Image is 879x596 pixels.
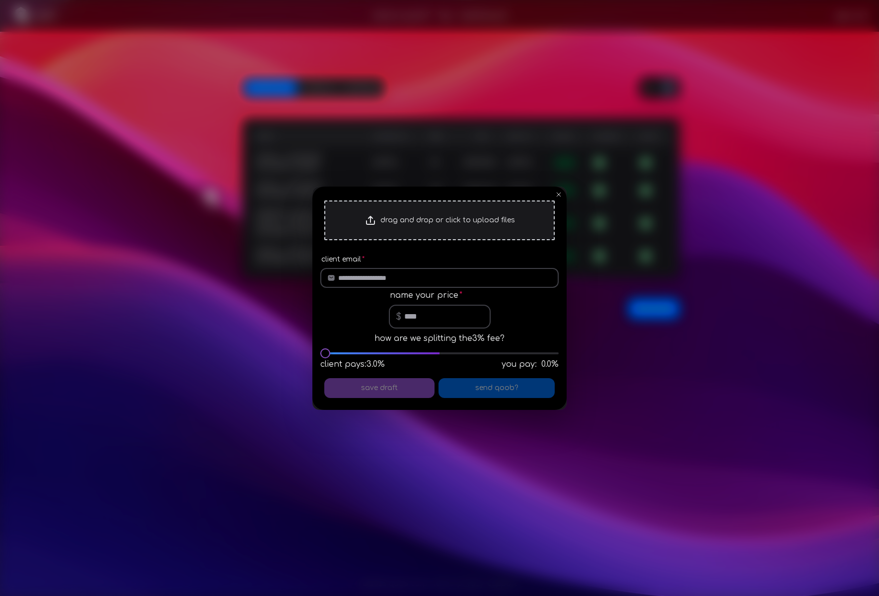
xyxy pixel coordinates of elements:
[539,358,559,370] p: 0.0 %
[502,358,537,370] p: you pay:
[320,348,559,358] div: fee slider
[335,273,552,283] input: client email
[324,200,555,240] button: drag and drop or click to upload files
[320,332,559,344] p: how are we splitting the 3 % fee?
[396,310,401,324] span: $
[321,255,368,265] label: client email
[390,289,466,301] label: name your price
[320,358,439,370] p: client pays: 3.0 %
[401,311,484,323] input: name your price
